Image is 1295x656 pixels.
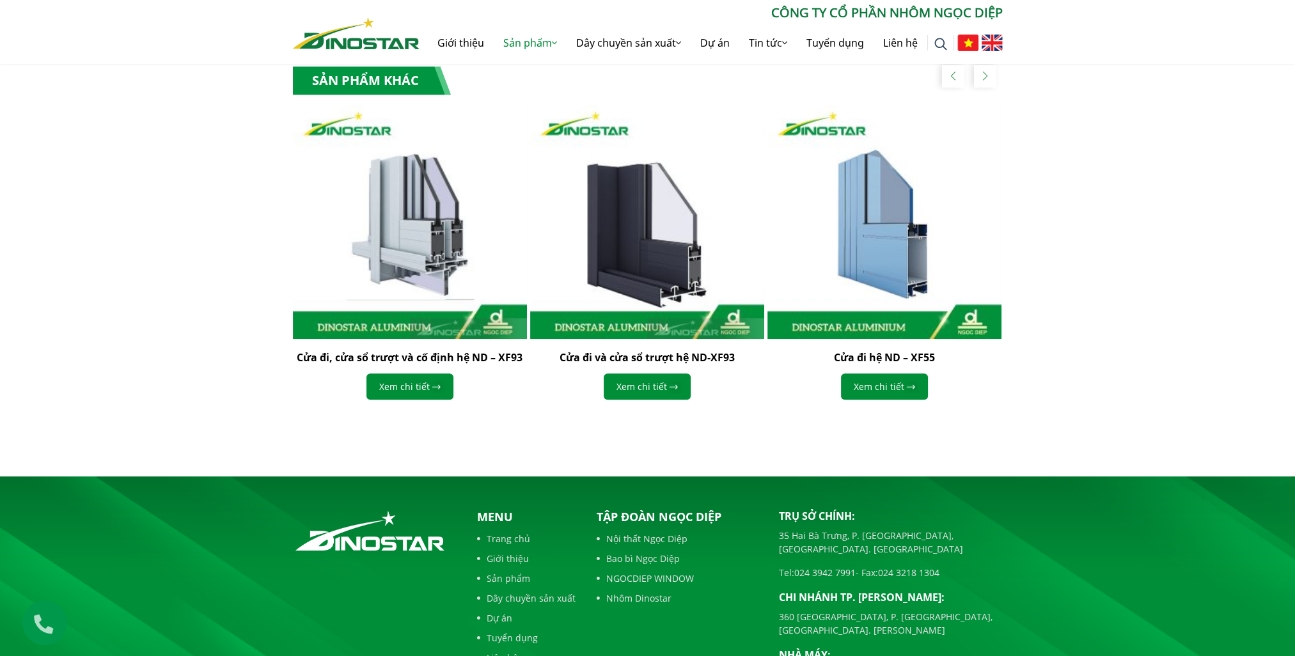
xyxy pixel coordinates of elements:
a: Xem chi tiết [366,373,453,400]
a: Trang chủ [477,532,576,545]
div: 1 / 5 [293,105,527,412]
a: Dây chuyền sản xuất [567,22,691,63]
img: search [934,38,947,51]
p: Chi nhánh TP. [PERSON_NAME]: [779,590,1003,605]
a: Xem chi tiết [604,373,691,400]
img: Cửa đi và cửa sổ trượt hệ ND-XF93 [530,105,764,339]
a: Tuyển dụng [797,22,874,63]
a: NGOCDIEP WINDOW [597,572,760,585]
a: Cửa đi hệ ND – XF55 [834,350,935,364]
a: Sản phẩm [477,572,576,585]
a: Nội thất Ngọc Diệp [597,532,760,545]
img: Nhôm Dinostar [293,17,420,49]
a: Xem chi tiết [841,373,928,400]
p: Menu [477,508,576,526]
a: Dự án [691,22,739,63]
div: 2 / 5 [530,105,764,412]
a: Sản phẩm [494,22,567,63]
a: Nhôm Dinostar [597,591,760,605]
a: 024 3218 1304 [878,566,939,579]
a: Dự án [477,611,576,625]
a: Liên hệ [874,22,927,63]
img: Cửa đi, cửa sổ trượt và cố định hệ ND – XF93 [293,105,527,339]
a: Giới thiệu [428,22,494,63]
p: 35 Hai Bà Trưng, P. [GEOGRAPHIC_DATA], [GEOGRAPHIC_DATA]. [GEOGRAPHIC_DATA] [779,529,1003,556]
div: Sản phẩm khác [293,66,451,95]
img: Tiếng Việt [957,35,978,51]
a: Bao bì Ngọc Diệp [597,552,760,565]
a: Dây chuyền sản xuất [477,591,576,605]
a: Cửa đi, cửa sổ trượt và cố định hệ ND – XF93 [297,350,522,364]
div: Next slide [974,65,996,88]
p: 360 [GEOGRAPHIC_DATA], P. [GEOGRAPHIC_DATA], [GEOGRAPHIC_DATA]. [PERSON_NAME] [779,610,1003,637]
a: Giới thiệu [477,552,576,565]
img: logo_footer [293,508,447,553]
a: Tuyển dụng [477,631,576,644]
a: 024 3942 7991 [794,566,856,579]
a: Cửa đi và cửa sổ trượt hệ ND-XF93 [560,350,735,364]
p: Tập đoàn Ngọc Diệp [597,508,760,526]
p: Tel: - Fax: [779,566,1003,579]
a: Tin tức [739,22,797,63]
p: CÔNG TY CỔ PHẦN NHÔM NGỌC DIỆP [420,3,1003,22]
img: Cửa đi hệ ND – XF55 [767,105,1001,339]
div: 3 / 5 [767,105,1001,412]
p: Trụ sở chính: [779,508,1003,524]
img: English [982,35,1003,51]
